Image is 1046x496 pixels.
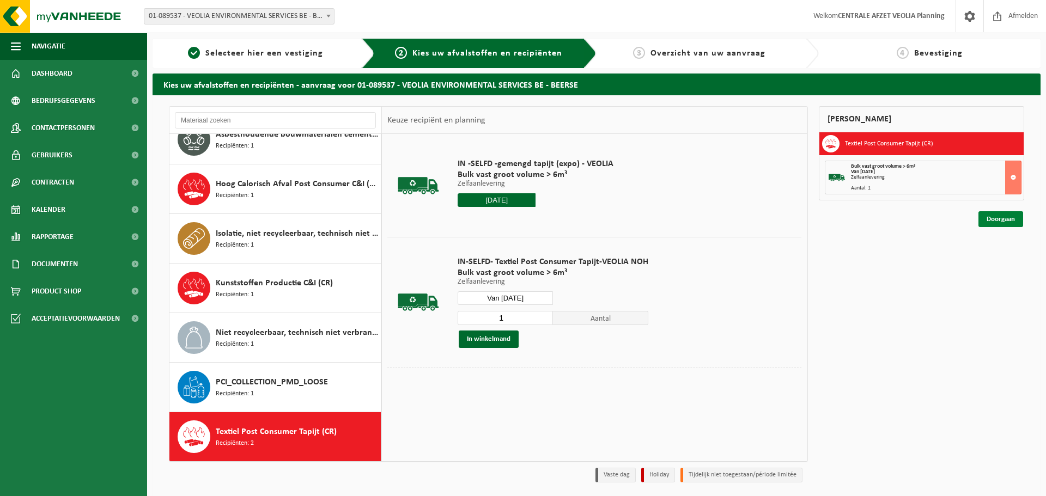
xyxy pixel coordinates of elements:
[216,177,378,191] span: Hoog Calorisch Afval Post Consumer C&I (CR)
[216,141,254,151] span: Recipiënten: 1
[32,169,74,196] span: Contracten
[205,49,323,58] span: Selecteer hier een vestiging
[216,339,254,350] span: Recipiënten: 1
[169,363,381,412] button: PCI_COLLECTION_PMD_LOOSE Recipiënten: 1
[32,87,95,114] span: Bedrijfsgegevens
[216,376,328,389] span: PCI_COLLECTION_PMD_LOOSE
[978,211,1023,227] a: Doorgaan
[169,264,381,313] button: Kunststoffen Productie C&I (CR) Recipiënten: 1
[851,169,875,175] strong: Van [DATE]
[169,164,381,214] button: Hoog Calorisch Afval Post Consumer C&I (CR) Recipiënten: 1
[914,49,963,58] span: Bevestiging
[851,186,1021,191] div: Aantal: 1
[458,267,648,278] span: Bulk vast groot volume > 6m³
[216,240,254,250] span: Recipiënten: 1
[153,74,1041,95] h2: Kies uw afvalstoffen en recipiënten - aanvraag voor 01-089537 - VEOLIA ENVIRONMENTAL SERVICES BE ...
[458,180,613,188] p: Zelfaanlevering
[144,9,334,24] span: 01-089537 - VEOLIA ENVIRONMENTAL SERVICES BE - BEERSE
[216,425,337,438] span: Textiel Post Consumer Tapijt (CR)
[845,135,933,152] h3: Textiel Post Consumer Tapijt (CR)
[216,227,378,240] span: Isolatie, niet recycleerbaar, technisch niet verbrandbaar (brandbaar)
[169,214,381,264] button: Isolatie, niet recycleerbaar, technisch niet verbrandbaar (brandbaar) Recipiënten: 1
[458,291,553,305] input: Selecteer datum
[680,468,802,482] li: Tijdelijk niet toegestaan/période limitée
[32,114,95,142] span: Contactpersonen
[169,115,381,164] button: Asbesthoudende bouwmaterialen cementgebonden met isolatie(hechtgebonden) Recipiënten: 1
[216,389,254,399] span: Recipiënten: 1
[188,47,200,59] span: 1
[216,326,378,339] span: Niet recycleerbaar, technisch niet verbrandbaar afval (brandbaar)
[458,193,536,207] input: Selecteer datum
[395,47,407,59] span: 2
[851,175,1021,180] div: Zelfaanlevering
[838,12,945,20] strong: CENTRALE AFZET VEOLIA Planning
[595,468,636,482] li: Vaste dag
[32,142,72,169] span: Gebruikers
[32,223,74,250] span: Rapportage
[633,47,645,59] span: 3
[641,468,675,482] li: Holiday
[32,196,65,223] span: Kalender
[216,290,254,300] span: Recipiënten: 1
[650,49,765,58] span: Overzicht van uw aanvraag
[32,250,78,278] span: Documenten
[897,47,909,59] span: 4
[851,163,915,169] span: Bulk vast groot volume > 6m³
[458,169,613,180] span: Bulk vast groot volume > 6m³
[216,438,254,449] span: Recipiënten: 2
[32,60,72,87] span: Dashboard
[459,330,519,348] button: In winkelmand
[216,128,378,141] span: Asbesthoudende bouwmaterialen cementgebonden met isolatie(hechtgebonden)
[158,47,353,60] a: 1Selecteer hier een vestiging
[32,33,65,60] span: Navigatie
[819,106,1025,132] div: [PERSON_NAME]
[169,313,381,363] button: Niet recycleerbaar, technisch niet verbrandbaar afval (brandbaar) Recipiënten: 1
[382,107,491,134] div: Keuze recipiënt en planning
[412,49,562,58] span: Kies uw afvalstoffen en recipiënten
[458,278,648,286] p: Zelfaanlevering
[458,158,613,169] span: IN -SELFD -gemengd tapijt (expo) - VEOLIA
[32,305,120,332] span: Acceptatievoorwaarden
[144,8,335,25] span: 01-089537 - VEOLIA ENVIRONMENTAL SERVICES BE - BEERSE
[553,311,648,325] span: Aantal
[216,277,333,290] span: Kunststoffen Productie C&I (CR)
[32,278,81,305] span: Product Shop
[216,191,254,201] span: Recipiënten: 1
[169,412,381,461] button: Textiel Post Consumer Tapijt (CR) Recipiënten: 2
[458,256,648,267] span: IN-SELFD- Textiel Post Consumer Tapijt-VEOLIA NOH
[175,112,376,128] input: Materiaal zoeken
